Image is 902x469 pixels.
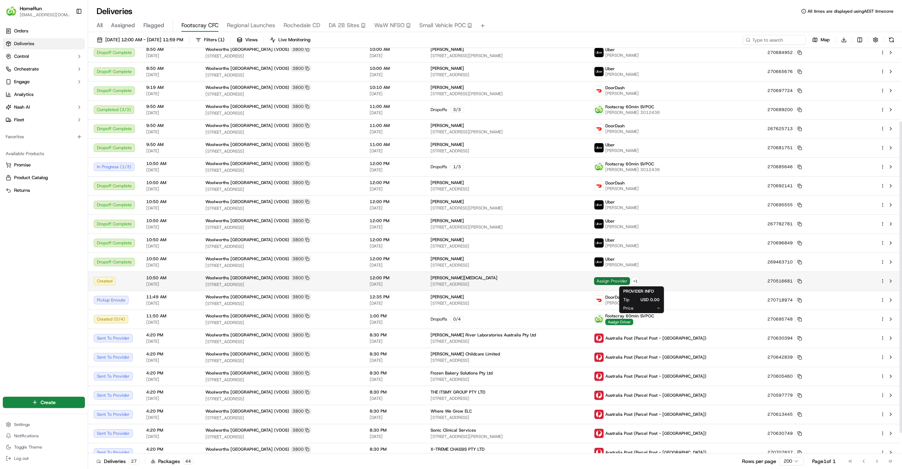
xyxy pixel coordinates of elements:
button: Returns [3,185,85,196]
img: doordash_logo_v2.png [594,86,604,95]
img: Asif Zaman Khan [7,103,18,114]
span: [DATE] 12:00 AM - [DATE] 11:59 PM [105,37,183,43]
img: Nash [7,7,21,22]
span: Fleet [14,117,24,123]
a: Deliveries [3,38,85,49]
button: Engage [3,76,85,87]
span: 270718974 [767,297,793,303]
span: [DATE] [146,148,194,154]
span: Settings [14,422,30,427]
span: [PERSON_NAME] [431,123,464,128]
button: 270692141 [767,183,802,189]
span: 9:50 AM [146,104,194,109]
span: Promise [14,162,31,168]
span: [DATE] [146,281,194,287]
span: 10:50 AM [146,199,194,205]
img: uber-new-logo.jpeg [594,257,604,267]
span: 12:00 PM [370,199,419,205]
span: 270684952 [767,50,793,55]
span: 9:50 AM [146,123,194,128]
span: [STREET_ADDRESS] [431,243,583,249]
span: 12:00 PM [370,218,419,224]
button: [DATE] 12:00 AM - [DATE] 11:59 PM [94,35,186,45]
span: [DATE] [370,72,419,78]
span: 270685646 [767,164,793,170]
button: Settings [3,420,85,430]
span: Woolworths [GEOGRAPHIC_DATA] (VDOS) [205,104,289,109]
img: uber-new-logo.jpeg [594,200,604,209]
span: [PERSON_NAME] [431,256,464,262]
span: Uber [605,66,615,72]
div: 3800 [291,199,311,205]
span: [DATE] [62,110,77,115]
button: 270685646 [767,164,802,170]
span: [STREET_ADDRESS] [431,262,583,268]
span: Uber [605,142,615,148]
button: 270707837 [767,450,802,455]
img: ww.png [594,105,604,114]
span: [DATE] [146,129,194,135]
span: [STREET_ADDRESS] [205,225,358,230]
span: 9:19 AM [146,85,194,90]
span: 11:00 AM [370,123,419,128]
span: [PERSON_NAME] 3012436 [605,110,660,115]
span: Footscray 60min SVPOC [605,161,654,167]
span: [PERSON_NAME] [605,205,639,211]
img: auspost_logo_v2.png [594,372,604,381]
button: 270697724 [767,88,802,93]
a: Powered byPylon [50,175,85,181]
span: Footscray 60min SVPOC [605,104,654,110]
span: Nash AI [14,104,30,110]
div: 3800 [291,84,311,91]
div: 3800 [291,275,311,281]
span: Uber [605,218,615,224]
span: 9:50 AM [146,142,194,147]
span: • [58,110,61,115]
span: 270665676 [767,69,793,74]
span: [STREET_ADDRESS][PERSON_NAME] [431,91,583,97]
span: 270630749 [767,431,793,436]
span: [STREET_ADDRESS] [205,53,358,59]
span: 270689200 [767,107,793,112]
span: 12:00 PM [370,161,419,166]
img: auspost_logo_v2.png [594,353,604,362]
div: 3800 [291,237,311,243]
span: [STREET_ADDRESS] [205,148,358,154]
button: Orchestrate [3,63,85,75]
button: 267625713 [767,126,802,132]
button: 270695748 [767,316,802,322]
span: [DATE] [146,167,194,173]
a: Analytics [3,89,85,100]
span: [STREET_ADDRESS] [205,244,358,249]
span: [PERSON_NAME] [431,180,464,185]
button: 270718974 [767,297,802,303]
span: 270516681 [767,278,793,284]
span: Dropoffs [431,107,447,112]
span: [STREET_ADDRESS] [431,72,583,78]
span: DoorDash [605,85,625,91]
span: Uber [605,256,615,262]
span: [PERSON_NAME] 3012436 [605,167,660,172]
span: [STREET_ADDRESS] [205,110,358,116]
input: Type to search [743,35,806,45]
h1: Deliveries [97,6,132,17]
span: Views [245,37,258,43]
span: [PERSON_NAME] [431,66,464,71]
button: Nash AI [3,102,85,113]
button: 270681751 [767,145,802,151]
span: Filters [204,37,224,43]
button: Toggle Theme [3,442,85,452]
button: HomeRunHomeRun[EMAIL_ADDRESS][DOMAIN_NAME] [3,3,73,20]
span: Deliveries [14,41,34,47]
span: [STREET_ADDRESS] [205,129,358,135]
span: Woolworths [GEOGRAPHIC_DATA] (VDOS) [205,66,289,71]
img: uber-new-logo.jpeg [594,219,604,229]
div: 3800 [291,103,311,110]
span: Woolworths [GEOGRAPHIC_DATA] (VDOS) [205,47,289,52]
span: [PERSON_NAME] [22,110,57,115]
span: Analytics [14,91,33,98]
img: auspost_logo_v2.png [594,448,604,457]
div: 💻 [60,159,65,164]
button: 270613445 [767,412,802,417]
span: All times are displayed using AEST timezone [808,8,894,14]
